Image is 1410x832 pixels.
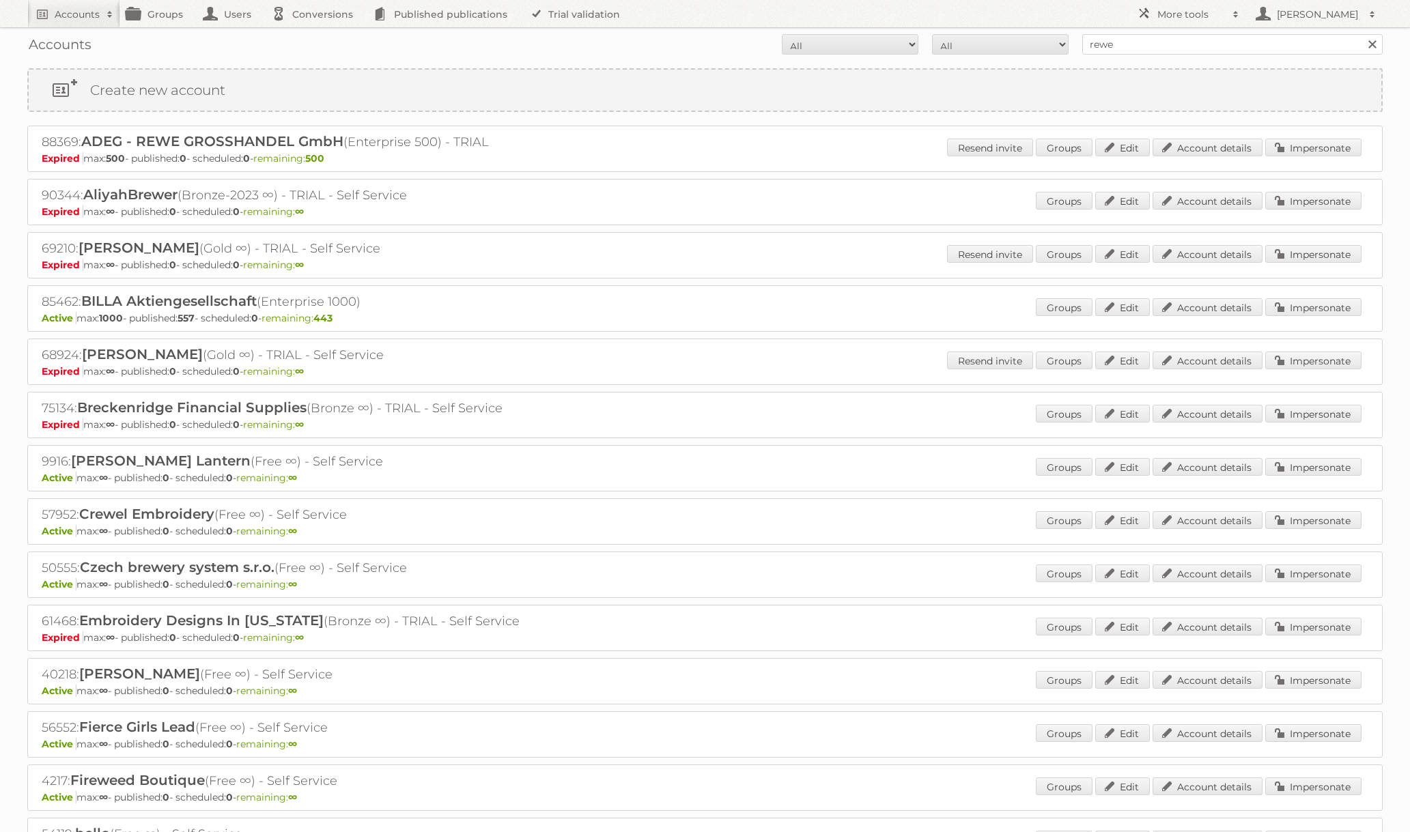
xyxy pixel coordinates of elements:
strong: 0 [163,685,169,697]
p: max: - published: - scheduled: - [42,152,1368,164]
strong: ∞ [288,685,297,697]
strong: ∞ [295,631,304,644]
strong: 0 [169,259,176,271]
strong: 443 [313,312,333,324]
strong: 0 [169,631,176,644]
p: max: - published: - scheduled: - [42,312,1368,324]
strong: 0 [233,631,240,644]
strong: 0 [163,578,169,590]
h2: 85462: (Enterprise 1000) [42,293,520,311]
span: remaining: [262,312,333,324]
strong: 0 [226,738,233,750]
strong: ∞ [295,418,304,431]
a: Account details [1153,405,1263,422]
a: Edit [1095,511,1150,529]
a: Account details [1153,352,1263,369]
span: Embroidery Designs In [US_STATE] [79,612,324,629]
span: Expired [42,152,83,164]
a: Impersonate [1265,511,1362,529]
a: Impersonate [1265,139,1362,156]
span: Active [42,525,76,537]
a: Account details [1153,139,1263,156]
h2: 40218: (Free ∞) - Self Service [42,665,520,683]
span: remaining: [253,152,324,164]
h2: 68924: (Gold ∞) - TRIAL - Self Service [42,346,520,364]
a: Account details [1153,298,1263,316]
a: Resend invite [947,352,1033,369]
strong: ∞ [288,472,297,484]
strong: ∞ [288,525,297,537]
strong: ∞ [295,205,304,218]
h2: 56552: (Free ∞) - Self Service [42,719,520,736]
span: Expired [42,418,83,431]
a: Impersonate [1265,245,1362,263]
h2: 88369: (Enterprise 500) - TRIAL [42,133,520,151]
span: remaining: [243,365,304,377]
strong: 0 [169,365,176,377]
a: Account details [1153,192,1263,210]
p: max: - published: - scheduled: - [42,472,1368,484]
p: max: - published: - scheduled: - [42,365,1368,377]
a: Groups [1036,192,1092,210]
a: Impersonate [1265,618,1362,635]
span: Czech brewery system s.r.o. [80,559,274,575]
h2: 61468: (Bronze ∞) - TRIAL - Self Service [42,612,520,630]
a: Account details [1153,671,1263,689]
a: Groups [1036,139,1092,156]
span: Active [42,738,76,750]
a: Edit [1095,777,1150,795]
span: remaining: [236,578,297,590]
a: Groups [1036,511,1092,529]
strong: 0 [226,578,233,590]
strong: ∞ [288,738,297,750]
a: Impersonate [1265,564,1362,582]
a: Account details [1153,458,1263,476]
strong: ∞ [288,791,297,803]
span: [PERSON_NAME] [79,240,199,256]
strong: 0 [233,205,240,218]
p: max: - published: - scheduled: - [42,578,1368,590]
strong: ∞ [99,791,108,803]
a: Groups [1036,564,1092,582]
strong: ∞ [106,365,115,377]
a: Impersonate [1265,352,1362,369]
a: Account details [1153,777,1263,795]
strong: 0 [243,152,250,164]
span: remaining: [236,791,297,803]
strong: ∞ [99,685,108,697]
strong: 500 [305,152,324,164]
span: Expired [42,365,83,377]
span: Breckenridge Financial Supplies [77,399,307,416]
a: Impersonate [1265,671,1362,689]
a: Edit [1095,192,1150,210]
strong: 0 [226,525,233,537]
a: Groups [1036,618,1092,635]
a: Impersonate [1265,192,1362,210]
h2: 90344: (Bronze-2023 ∞) - TRIAL - Self Service [42,186,520,204]
a: Groups [1036,298,1092,316]
a: Edit [1095,671,1150,689]
span: Active [42,685,76,697]
span: Active [42,472,76,484]
a: Resend invite [947,245,1033,263]
strong: ∞ [106,259,115,271]
strong: ∞ [295,365,304,377]
a: Groups [1036,405,1092,422]
a: Groups [1036,777,1092,795]
a: Edit [1095,352,1150,369]
p: max: - published: - scheduled: - [42,791,1368,803]
strong: 557 [178,312,195,324]
a: Edit [1095,245,1150,263]
strong: 500 [106,152,125,164]
a: Groups [1036,245,1092,263]
a: Create new account [29,70,1381,111]
a: Groups [1036,458,1092,476]
a: Impersonate [1265,298,1362,316]
strong: 1000 [99,312,123,324]
strong: 0 [233,418,240,431]
strong: 0 [169,205,176,218]
span: remaining: [243,259,304,271]
strong: 0 [226,472,233,484]
a: Edit [1095,618,1150,635]
span: remaining: [236,472,297,484]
